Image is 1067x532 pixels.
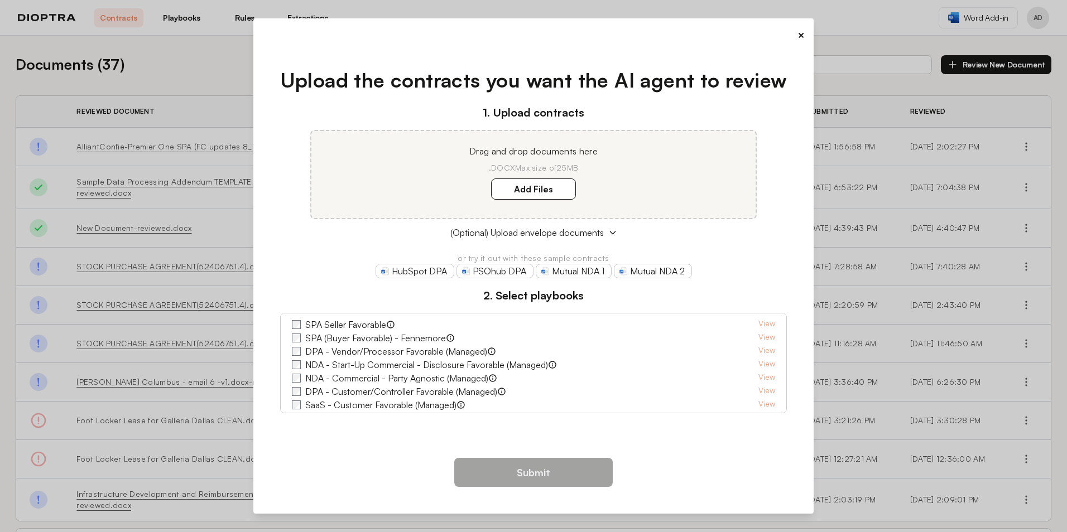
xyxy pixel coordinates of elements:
label: DPA - Vendor/Processor Favorable (Managed) [305,345,487,358]
a: View [758,358,775,371]
label: NDA - Start-Up Commercial - Disclosure Favorable (Managed) [305,358,548,371]
a: View [758,331,775,345]
a: HubSpot DPA [376,264,454,278]
a: View [758,371,775,385]
label: Fennemore Retail Real Estate - Tenant Favorable [305,412,496,425]
a: View [758,345,775,358]
label: SPA (Buyer Favorable) - Fennemore [305,331,446,345]
p: Drag and drop documents here [325,144,742,158]
a: View [758,318,775,331]
label: NDA - Commercial - Party Agnostic (Managed) [305,371,488,385]
a: PSOhub DPA [456,264,533,278]
label: DPA - Customer/Controller Favorable (Managed) [305,385,497,398]
a: View [758,412,775,425]
h3: 2. Select playbooks [280,287,787,304]
a: View [758,398,775,412]
button: (Optional) Upload envelope documents [280,226,787,239]
label: SPA Seller Favorable [305,318,386,331]
p: or try it out with these sample contracts [280,253,787,264]
button: Submit [454,458,613,487]
a: Mutual NDA 2 [614,264,692,278]
h3: 1. Upload contracts [280,104,787,121]
h1: Upload the contracts you want the AI agent to review [280,65,787,95]
label: SaaS - Customer Favorable (Managed) [305,398,456,412]
a: Mutual NDA 1 [536,264,612,278]
a: View [758,385,775,398]
span: (Optional) Upload envelope documents [450,226,604,239]
p: .DOCX Max size of 25MB [325,162,742,173]
label: Add Files [491,178,576,200]
button: × [797,27,805,43]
